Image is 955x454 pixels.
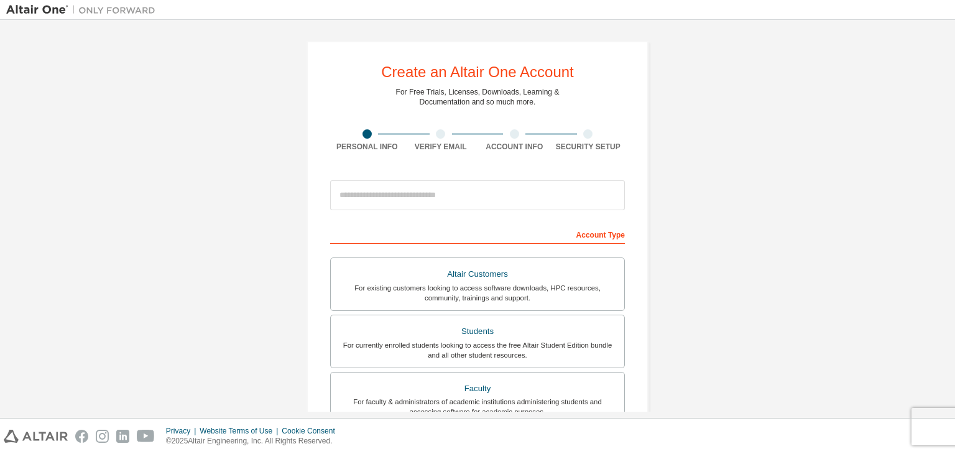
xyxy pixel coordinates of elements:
[4,430,68,443] img: altair_logo.svg
[338,283,617,303] div: For existing customers looking to access software downloads, HPC resources, community, trainings ...
[166,436,343,447] p: © 2025 Altair Engineering, Inc. All Rights Reserved.
[404,142,478,152] div: Verify Email
[338,397,617,417] div: For faculty & administrators of academic institutions administering students and accessing softwa...
[166,426,200,436] div: Privacy
[330,142,404,152] div: Personal Info
[96,430,109,443] img: instagram.svg
[330,224,625,244] div: Account Type
[551,142,625,152] div: Security Setup
[477,142,551,152] div: Account Info
[75,430,88,443] img: facebook.svg
[396,87,560,107] div: For Free Trials, Licenses, Downloads, Learning & Documentation and so much more.
[381,65,574,80] div: Create an Altair One Account
[282,426,342,436] div: Cookie Consent
[116,430,129,443] img: linkedin.svg
[200,426,282,436] div: Website Terms of Use
[338,340,617,360] div: For currently enrolled students looking to access the free Altair Student Edition bundle and all ...
[137,430,155,443] img: youtube.svg
[338,266,617,283] div: Altair Customers
[6,4,162,16] img: Altair One
[338,380,617,397] div: Faculty
[338,323,617,340] div: Students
